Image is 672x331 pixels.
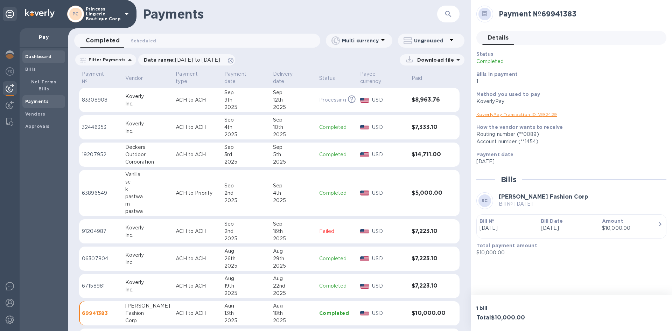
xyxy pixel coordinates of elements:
[125,193,170,200] div: pastwa
[125,302,170,310] div: [PERSON_NAME]
[476,112,557,117] a: KoverlyPay Transaction ID № 92429
[273,228,314,235] div: 16th
[273,70,314,85] span: Delivery date
[176,70,219,85] span: Payment type
[273,310,314,317] div: 18th
[360,284,370,289] img: USD
[224,189,267,197] div: 2nd
[125,224,170,232] div: Koverly
[125,158,170,166] div: Corporation
[476,98,661,105] div: KoverlyPay
[273,89,314,96] div: Sep
[412,228,446,235] h3: $7,223.10
[131,37,156,44] span: Scheduled
[412,75,422,82] p: Paid
[360,98,370,103] img: USD
[82,70,120,85] span: Payment №
[414,56,454,63] p: Download file
[273,302,314,310] div: Aug
[360,229,370,234] img: USD
[125,151,170,158] div: Outdoor
[412,151,446,158] h3: $14,711.00
[125,251,170,259] div: Koverly
[224,310,267,317] div: 13th
[82,228,120,235] p: 91204987
[273,235,314,242] div: 2025
[25,99,49,104] b: Payments
[125,317,170,324] div: Corp
[412,75,432,82] span: Paid
[125,75,143,82] p: Vendor
[273,131,314,138] div: 2025
[224,104,267,111] div: 2025
[319,189,354,197] p: Completed
[224,182,267,189] div: Sep
[176,189,219,197] p: ACH to Priority
[412,310,446,317] h3: $10,000.00
[273,189,314,197] div: 4th
[372,124,406,131] p: USD
[125,171,170,178] div: Vanilla
[125,208,170,215] div: pastwa
[273,248,314,255] div: Aug
[360,191,370,195] img: USD
[86,36,120,46] span: Completed
[86,57,126,63] p: Filter Payments
[224,235,267,242] div: 2025
[273,70,305,85] p: Delivery date
[476,315,569,321] h3: Total $10,000.00
[224,255,267,262] div: 26th
[86,7,121,21] p: Princess Lingerie Boutique Corp
[319,228,354,235] p: Failed
[125,75,152,82] span: Vendor
[360,70,406,85] span: Payee currency
[476,249,661,256] p: $10,000.00
[476,138,661,145] div: Account number (**1454)
[479,218,495,224] b: Bill №
[476,124,563,130] b: How the vendor wants to receive
[273,275,314,282] div: Aug
[360,152,370,157] img: USD
[82,255,120,262] p: 06307804
[224,89,267,96] div: Sep
[412,283,446,289] h3: $7,223.10
[482,198,488,203] b: SC
[273,182,314,189] div: Sep
[25,34,62,41] p: Pay
[125,286,170,294] div: Inc.
[273,96,314,104] div: 12th
[82,96,120,104] p: 83308908
[273,151,314,158] div: 5th
[488,33,509,43] span: Details
[125,144,170,151] div: Deckers
[72,11,79,16] b: PC
[144,56,224,63] p: Date range :
[273,197,314,204] div: 2025
[319,310,354,317] p: Completed
[273,116,314,124] div: Sep
[476,71,518,77] b: Bills in payment
[224,96,267,104] div: 9th
[602,225,658,232] div: $10,000.00
[476,51,493,57] b: Status
[273,144,314,151] div: Sep
[476,78,661,85] p: 1
[501,175,517,184] h2: Bills
[412,190,446,196] h3: $5,000.00
[273,282,314,290] div: 22nd
[412,124,446,131] h3: $7,333.10
[224,317,267,324] div: 2025
[224,116,267,124] div: Sep
[412,97,446,103] h3: $8,963.76
[125,279,170,286] div: Koverly
[360,70,397,85] p: Payee currency
[224,70,258,85] p: Payment date
[224,248,267,255] div: Aug
[31,79,57,91] b: Net Terms Bills
[319,282,354,290] p: Completed
[476,131,661,138] div: Routing number (**0089)
[176,151,219,158] p: ACH to ACH
[414,37,447,44] p: Ungrouped
[175,57,220,63] span: [DATE] to [DATE]
[176,228,219,235] p: ACH to ACH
